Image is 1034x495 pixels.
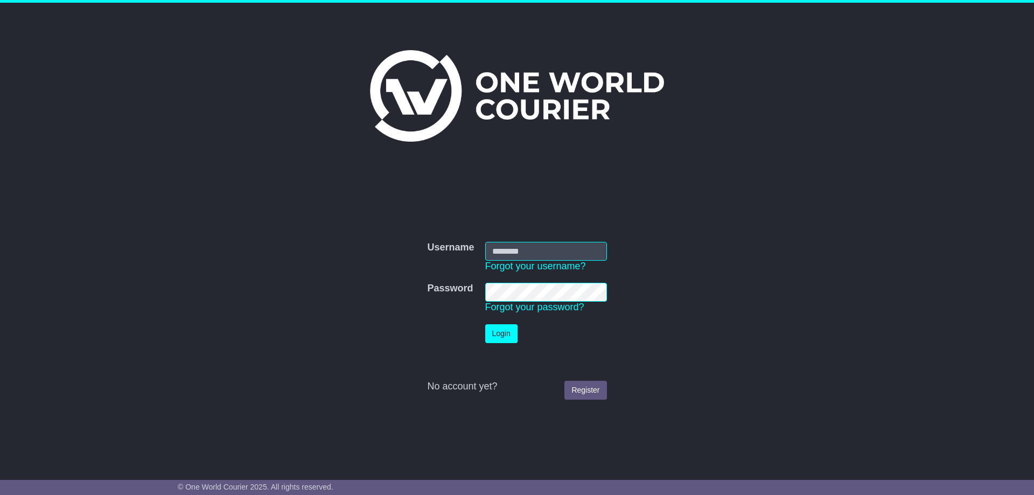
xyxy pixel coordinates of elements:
a: Forgot your password? [485,302,584,312]
img: One World [370,50,664,142]
label: Username [427,242,474,254]
div: No account yet? [427,381,606,393]
a: Forgot your username? [485,261,586,271]
button: Login [485,324,518,343]
span: © One World Courier 2025. All rights reserved. [178,483,333,491]
a: Register [564,381,606,400]
label: Password [427,283,473,295]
